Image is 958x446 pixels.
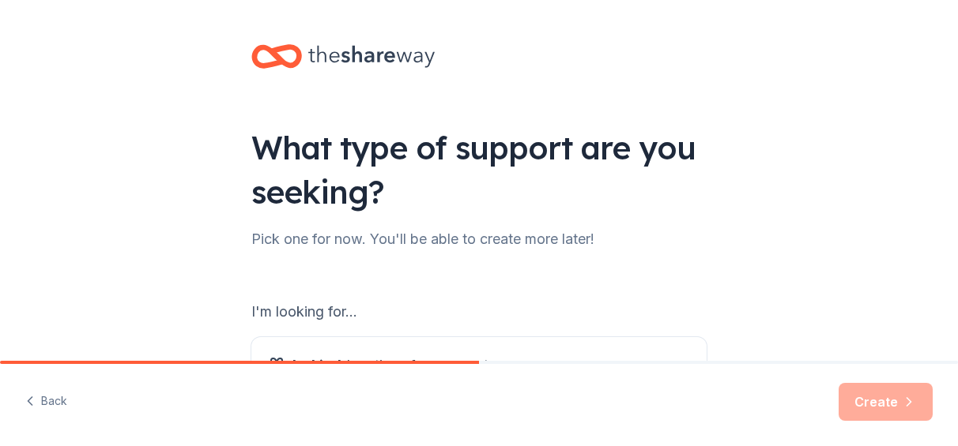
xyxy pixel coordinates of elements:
[251,227,707,252] div: Pick one for now. You'll be able to create more later!
[251,299,707,324] div: I'm looking for...
[251,126,707,214] div: What type of support are you seeking?
[25,385,67,418] button: Back
[292,357,341,373] span: In-kind
[251,337,707,438] button: In-kinddonations for an eventFind auction and raffle items, meals, snacks, desserts, alcohol, and...
[292,353,488,378] span: donations for an event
